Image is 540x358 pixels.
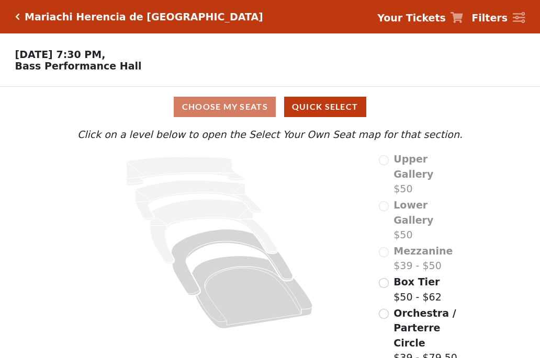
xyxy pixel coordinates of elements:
[75,127,465,142] p: Click on a level below to open the Select Your Own Seat map for that section.
[25,11,263,23] h5: Mariachi Herencia de [GEOGRAPHIC_DATA]
[377,12,446,24] strong: Your Tickets
[192,256,313,329] path: Orchestra / Parterre Circle - Seats Available: 647
[15,13,20,20] a: Click here to go back to filters
[126,157,245,186] path: Upper Gallery - Seats Available: 0
[393,307,456,349] span: Orchestra / Parterre Circle
[393,245,453,257] span: Mezzanine
[471,10,525,26] a: Filters
[393,152,465,197] label: $50
[284,97,366,117] button: Quick Select
[393,199,433,226] span: Lower Gallery
[393,198,465,242] label: $50
[471,12,508,24] strong: Filters
[393,274,441,304] label: $50 - $62
[377,10,463,26] a: Your Tickets
[393,276,440,287] span: Box Tier
[136,180,262,220] path: Lower Gallery - Seats Available: 0
[393,153,433,180] span: Upper Gallery
[393,244,453,273] label: $39 - $50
